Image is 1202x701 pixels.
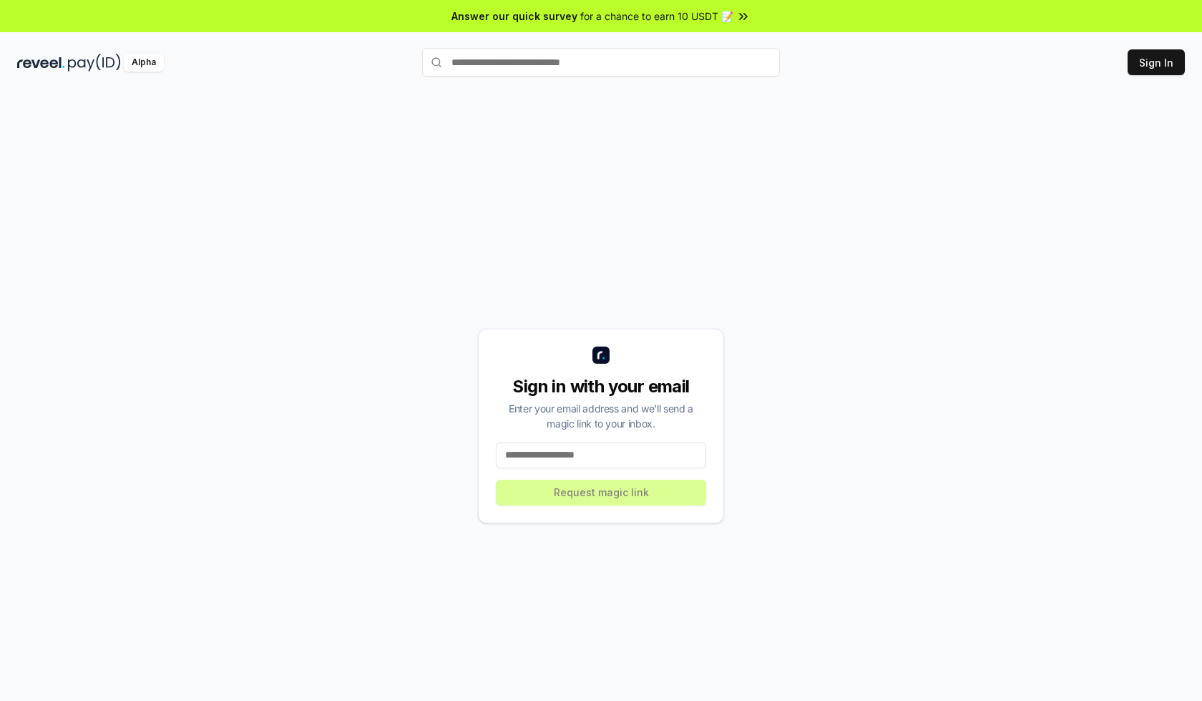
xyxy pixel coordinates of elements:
[68,54,121,72] img: pay_id
[496,375,706,398] div: Sign in with your email
[1128,49,1185,75] button: Sign In
[17,54,65,72] img: reveel_dark
[580,9,733,24] span: for a chance to earn 10 USDT 📝
[451,9,577,24] span: Answer our quick survey
[124,54,164,72] div: Alpha
[496,401,706,431] div: Enter your email address and we’ll send a magic link to your inbox.
[592,347,610,364] img: logo_small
